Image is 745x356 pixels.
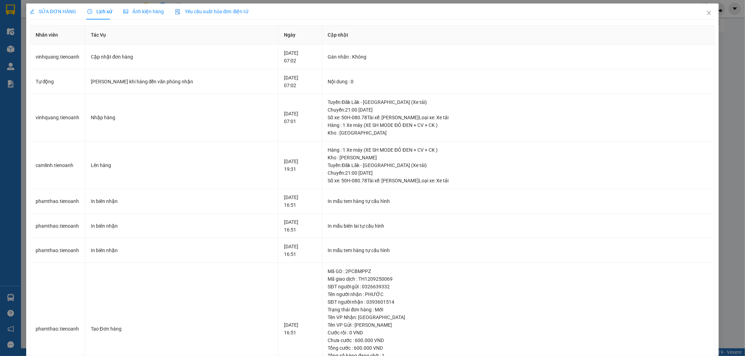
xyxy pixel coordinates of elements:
div: [DATE] 16:51 [284,243,316,258]
th: Cập nhật [322,25,716,45]
div: In mẫu tem hàng tự cấu hình [328,247,710,254]
div: Kho : [PERSON_NAME] [328,154,710,161]
th: Nhân viên [30,25,85,45]
div: Cước rồi : 0 VND [328,329,710,336]
div: Chưa cước : 600.000 VND [328,336,710,344]
span: Lịch sử [87,9,112,14]
td: phamthao.tienoanh [30,214,85,238]
div: Tên VP Gửi : [PERSON_NAME] [328,321,710,329]
td: Tự động [30,69,85,94]
div: Gán nhãn : Không [328,53,710,61]
div: Nội dung : 0 [328,78,710,85]
td: vinhquang.tienoanh [30,45,85,69]
div: Trạng thái đơn hàng : Mới [328,306,710,313]
div: Tên người nhận : PHƯỚC [328,290,710,298]
div: In biên nhận [91,247,272,254]
div: Tuyến : Đăk Lăk - [GEOGRAPHIC_DATA] (Xe tải) Chuyến: 21:00 [DATE] Số xe: 50H-080.78 Tài xế: [PERS... [328,161,710,184]
div: [DATE] 16:51 [284,194,316,209]
div: Tổng cước : 600.000 VND [328,344,710,352]
div: SĐT người nhận : 0393601514 [328,298,710,306]
div: In biên nhận [91,222,272,230]
div: Kho : [GEOGRAPHIC_DATA] [328,129,710,137]
th: Tác Vụ [85,25,278,45]
span: close [706,10,712,16]
td: vinhquang.tienoanh [30,94,85,142]
div: [DATE] 07:02 [284,74,316,89]
div: [DATE] 16:51 [284,218,316,234]
td: camlinh.tienoanh [30,142,85,189]
div: Cập nhật đơn hàng [91,53,272,61]
button: Close [699,3,719,23]
div: In biên nhận [91,197,272,205]
span: picture [123,9,128,14]
div: Tuyến : Đăk Lăk - [GEOGRAPHIC_DATA] (Xe tải) Chuyến: 21:00 [DATE] Số xe: 50H-080.78 Tài xế: [PERS... [328,98,710,121]
div: Mã giao dịch : TH1209250069 [328,275,710,283]
td: phamthao.tienoanh [30,189,85,214]
div: In mẫu biên lai tự cấu hình [328,222,710,230]
td: phamthao.tienoanh [30,238,85,263]
div: [DATE] 16:51 [284,321,316,336]
img: icon [175,9,181,15]
div: Nhập hàng [91,114,272,121]
div: In mẫu tem hàng tự cấu hình [328,197,710,205]
span: edit [30,9,35,14]
span: clock-circle [87,9,92,14]
div: Tên VP Nhận: [GEOGRAPHIC_DATA] [328,313,710,321]
div: Mã GD : 2PCBMPPZ [328,267,710,275]
div: Lên hàng [91,161,272,169]
span: Ảnh kiện hàng [123,9,164,14]
th: Ngày [278,25,322,45]
span: SỬA ĐƠN HÀNG [30,9,76,14]
div: Hàng : 1 Xe máy (XE SH MODE ĐỎ ĐEN + CV + CK ) [328,121,710,129]
div: Hàng : 1 Xe máy (XE SH MODE ĐỎ ĐEN + CV + CK ) [328,146,710,154]
div: [PERSON_NAME] khi hàng đến văn phòng nhận [91,78,272,85]
span: Yêu cầu xuất hóa đơn điện tử [175,9,249,14]
div: [DATE] 07:01 [284,110,316,125]
div: [DATE] 07:02 [284,49,316,65]
div: SĐT người gửi : 0326639332 [328,283,710,290]
div: [DATE] 19:31 [284,158,316,173]
div: Tạo Đơn hàng [91,325,272,333]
